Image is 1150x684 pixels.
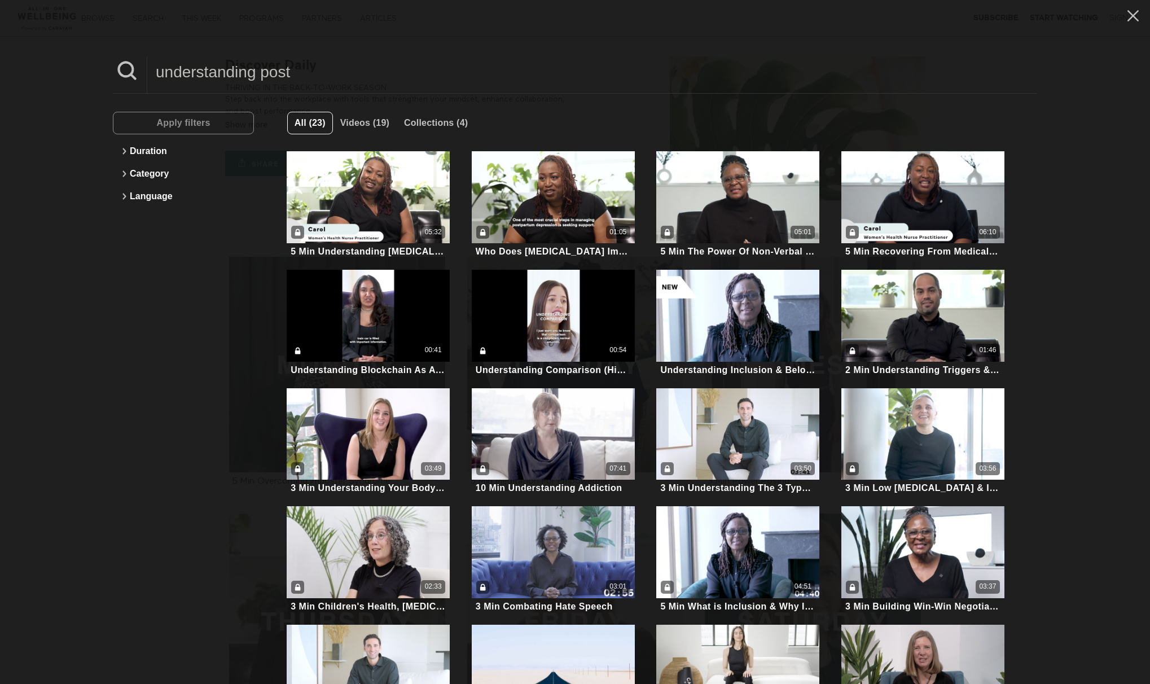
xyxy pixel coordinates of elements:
[476,483,622,493] div: 10 Min Understanding Addiction
[609,464,626,473] div: 07:41
[841,270,1004,377] a: 2 Min Understanding Triggers & Building Healthy Habits01:462 Min Understanding Triggers & Buildin...
[609,582,626,591] div: 03:01
[287,270,450,377] a: Understanding Blockchain As A 'Train' (Highlight)00:41Understanding Blockchain As A 'Train' (High...
[656,270,819,377] a: Understanding Inclusion & BelongingUnderstanding Inclusion & Belonging
[291,601,446,612] div: 3 Min Children's Health, [MEDICAL_DATA]
[472,388,635,496] a: 10 Min Understanding Addiction07:4110 Min Understanding Addiction
[287,388,450,496] a: 3 Min Understanding Your Body's Changing Needs03:493 Min Understanding Your Body's Changing Needs
[660,246,815,257] div: 5 Min The Power Of Non-Verbal Communication
[425,464,442,473] div: 03:49
[287,506,450,613] a: 3 Min Children's Health, Epilepsy02:333 Min Children's Health, [MEDICAL_DATA]
[979,227,996,237] div: 06:10
[795,227,811,237] div: 05:01
[795,582,811,591] div: 04:51
[476,601,613,612] div: 3 Min Combating Hate Speech
[472,151,635,258] a: Who Does Postpartum Depression Impact? (Highlight)01:05Who Does [MEDICAL_DATA] Impact? (Highlight)
[118,163,248,185] button: Category
[656,506,819,613] a: 5 Min What is Inclusion & Why Is It Important?04:515 Min What is Inclusion & Why Is It Important?
[333,112,397,134] button: Videos (19)
[841,151,1004,258] a: 5 Min Recovering From Medical Procedures06:105 Min Recovering From Medical Procedures
[609,227,626,237] div: 01:05
[845,483,1000,493] div: 3 Min Low [MEDICAL_DATA] & Its Effects On Health
[845,246,1000,257] div: 5 Min Recovering From Medical Procedures
[425,345,442,355] div: 00:41
[841,506,1004,613] a: 3 Min Building Win-Win Negotiation Solutions03:373 Min Building Win-Win Negotiation Solutions
[291,483,446,493] div: 3 Min Understanding Your Body's Changing Needs
[979,582,996,591] div: 03:37
[476,246,631,257] div: Who Does [MEDICAL_DATA] Impact? (Highlight)
[845,365,1000,375] div: 2 Min Understanding Triggers & Building Healthy Habits
[425,582,442,591] div: 02:33
[291,365,446,375] div: Understanding Blockchain As A 'Train' (Highlight)
[979,345,996,355] div: 01:46
[295,118,326,128] span: All (23)
[660,365,815,375] div: Understanding Inclusion & Belonging
[841,388,1004,496] a: 3 Min Low Testosterone & Its Effects On Health03:563 Min Low [MEDICAL_DATA] & Its Effects On Health
[287,151,450,258] a: 5 Min Understanding Postpartum Depression05:325 Min Understanding [MEDICAL_DATA]
[118,185,248,208] button: Language
[147,56,1037,87] input: Search
[609,345,626,355] div: 00:54
[340,118,389,128] span: Videos (19)
[656,388,819,496] a: 3 Min Understanding The 3 Types Of Feedback03:503 Min Understanding The 3 Types Of Feedback
[425,227,442,237] div: 05:32
[979,464,996,473] div: 03:56
[795,464,811,473] div: 03:50
[845,601,1000,612] div: 3 Min Building Win-Win Negotiation Solutions
[660,483,815,493] div: 3 Min Understanding The 3 Types Of Feedback
[291,246,446,257] div: 5 Min Understanding [MEDICAL_DATA]
[660,601,815,612] div: 5 Min What is Inclusion & Why Is It Important?
[397,112,475,134] button: Collections (4)
[404,118,468,128] span: Collections (4)
[472,270,635,377] a: Understanding Comparison (Highlight)00:54Understanding Comparison (Highlight)
[118,140,248,163] button: Duration
[287,112,333,134] button: All (23)
[476,365,631,375] div: Understanding Comparison (Highlight)
[472,506,635,613] a: 3 Min Combating Hate Speech03:013 Min Combating Hate Speech
[656,151,819,258] a: 5 Min The Power Of Non-Verbal Communication05:015 Min The Power Of Non-Verbal Communication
